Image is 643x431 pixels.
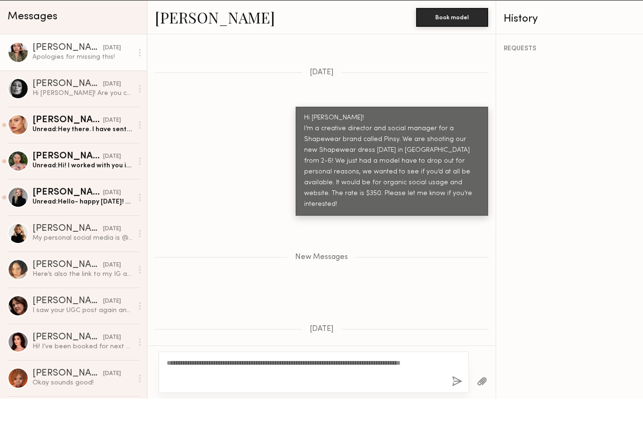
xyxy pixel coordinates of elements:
[600,8,607,14] div: 20
[32,375,133,384] div: Hi! I’ve been booked for next week and will not be able to accommodate the proposed shoot dates a...
[310,358,334,366] span: [DATE]
[103,185,121,194] div: [DATE]
[103,112,121,121] div: [DATE]
[504,78,635,85] div: REQUESTS
[32,257,103,266] div: [PERSON_NAME]
[103,221,121,230] div: [DATE]
[8,44,57,55] span: Messages
[103,257,121,266] div: [DATE]
[32,112,103,121] div: [PERSON_NAME]
[32,293,103,302] div: [PERSON_NAME]
[282,14,319,20] a: Requests
[32,230,133,239] div: Unread: Hello- happy [DATE]! Following up to see if you are in need of any UGC content. Would lov...
[32,121,133,130] div: Hi [PERSON_NAME]! Are you currently casting for upcoming shoots?
[32,85,133,94] div: Apologies for missing this!
[32,338,133,347] div: I saw your UGC post again and would still really love to work with you!
[32,401,103,411] div: [PERSON_NAME]
[103,402,121,411] div: [DATE]
[231,14,259,20] a: Models
[103,76,121,85] div: [DATE]
[32,148,103,157] div: [PERSON_NAME]
[32,194,133,203] div: Unread: Hi! I worked with you in August and I sent emails to [PERSON_NAME] with an invoice becaus...
[402,14,440,20] a: Favorites
[295,286,348,294] span: New Messages
[341,14,380,20] a: Job Posts
[103,366,121,375] div: [DATE]
[32,157,133,166] div: Unread: Hey there. I have sent you guys two emails in regard to payment from my August social sho...
[103,293,121,302] div: [DATE]
[416,45,488,53] a: Book model
[504,46,635,57] div: History
[310,101,334,109] span: [DATE]
[416,40,488,59] button: Book model
[32,365,103,375] div: [PERSON_NAME]
[32,220,103,230] div: [PERSON_NAME]
[32,411,133,420] div: Okay sounds good!
[103,149,121,157] div: [DATE]
[32,266,133,275] div: My personal social media is @[PERSON_NAME] on IG and Tik Tok
[32,329,103,338] div: [PERSON_NAME]
[32,302,133,311] div: Here’s also the link to my IG and TikTok to make it easier :) [URL][DOMAIN_NAME] [URL][DOMAIN_NAME]
[304,145,480,243] div: Hi [PERSON_NAME]! I’m a creative director and social manager for a Shapewear brand called Pinsy. ...
[103,329,121,338] div: [DATE]
[32,184,103,194] div: [PERSON_NAME]
[155,39,275,60] a: [PERSON_NAME]
[32,76,103,85] div: [PERSON_NAME]
[187,14,209,20] a: Home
